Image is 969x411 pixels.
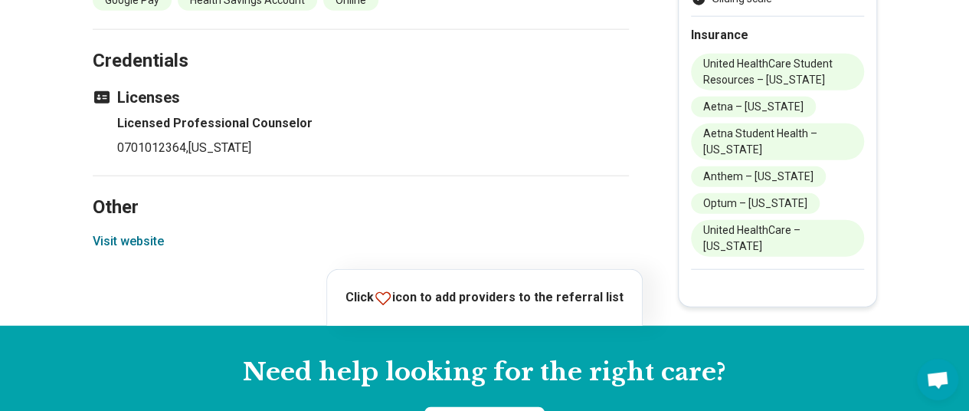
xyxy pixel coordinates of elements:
[917,359,958,400] a: Open chat
[186,140,251,155] span: , [US_STATE]
[345,288,624,307] p: Click icon to add providers to the referral list
[93,12,629,74] h2: Credentials
[93,232,164,251] button: Visit website
[93,87,629,108] h3: Licenses
[12,357,957,389] h2: Need help looking for the right care?
[691,54,864,90] li: United HealthCare Student Resources – [US_STATE]
[691,220,864,257] li: United HealthCare – [US_STATE]
[691,123,864,160] li: Aetna Student Health – [US_STATE]
[117,139,629,157] p: 0701012364
[691,193,820,214] li: Optum – [US_STATE]
[691,97,816,117] li: Aetna – [US_STATE]
[691,26,864,44] h2: Insurance
[93,158,629,221] h2: Other
[691,166,826,187] li: Anthem – [US_STATE]
[117,114,629,133] h4: Licensed Professional Counselor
